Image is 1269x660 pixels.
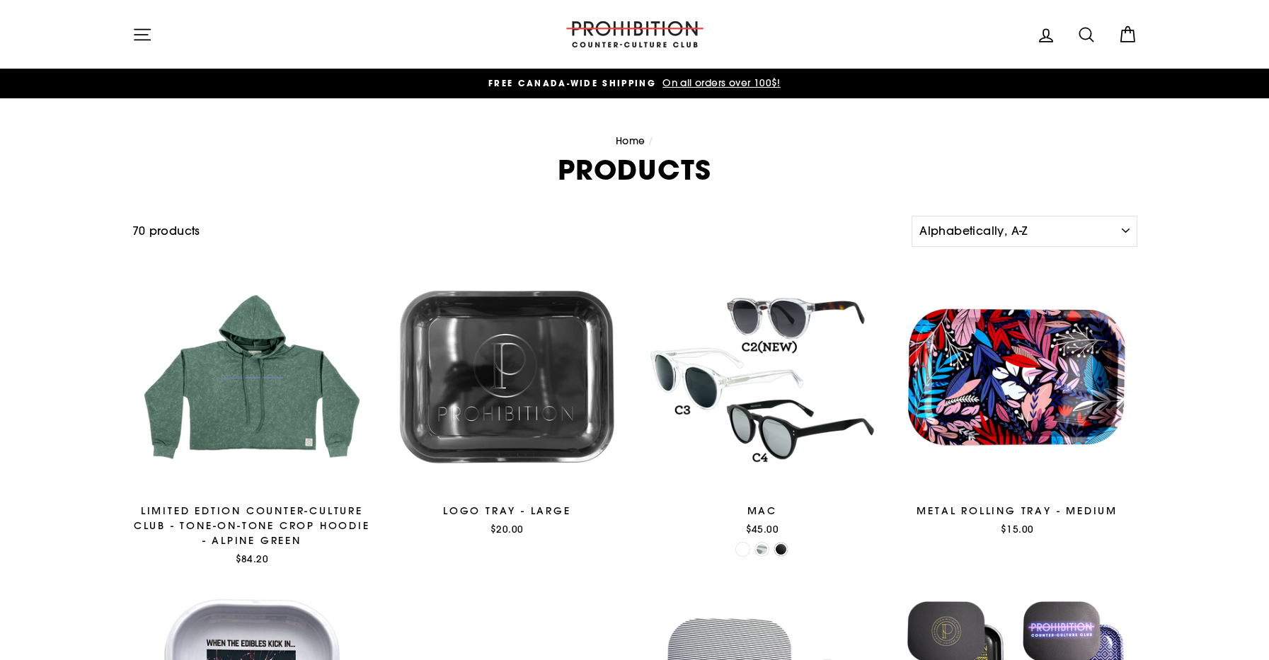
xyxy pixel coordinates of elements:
[643,504,883,519] div: MAC
[648,134,653,147] span: /
[132,257,372,571] a: LIMITED EDTION COUNTER-CULTURE CLUB - TONE-ON-TONE CROP HOODIE - ALPINE GREEN$84.20
[897,504,1137,519] div: METAL ROLLING TRAY - MEDIUM
[132,552,372,566] div: $84.20
[132,222,907,241] div: 70 products
[387,522,627,536] div: $20.00
[132,134,1137,149] nav: breadcrumbs
[735,473,789,485] span: Quick view
[480,473,534,485] span: Quick view
[488,77,656,89] span: FREE CANADA-WIDE SHIPPING
[643,257,883,541] a: MAC$45.00
[643,522,883,536] div: $45.00
[132,504,372,548] div: LIMITED EDTION COUNTER-CULTURE CLUB - TONE-ON-TONE CROP HOODIE - ALPINE GREEN
[564,21,706,47] img: PROHIBITION COUNTER-CULTURE CLUB
[659,76,781,89] span: On all orders over 100$!
[897,522,1137,536] div: $15.00
[897,257,1137,541] a: METAL ROLLING TRAY - MEDIUM$15.00
[616,134,645,147] a: Home
[387,257,627,541] a: LOGO TRAY - LARGE$20.00
[225,473,279,485] span: Quick view
[132,156,1137,183] h1: Products
[136,76,1134,91] a: FREE CANADA-WIDE SHIPPING On all orders over 100$!
[387,504,627,519] div: LOGO TRAY - LARGE
[990,473,1044,485] span: Quick view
